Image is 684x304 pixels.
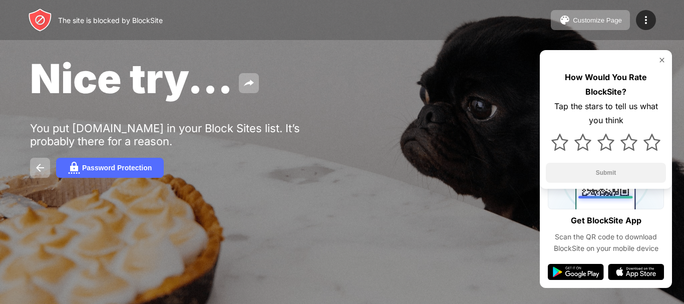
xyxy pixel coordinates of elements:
img: star.svg [551,134,568,151]
div: Password Protection [82,164,152,172]
iframe: Banner [30,178,267,292]
div: How Would You Rate BlockSite? [546,70,666,99]
span: Nice try... [30,54,233,103]
img: star.svg [643,134,660,151]
button: Submit [546,163,666,183]
img: pallet.svg [559,14,571,26]
img: google-play.svg [548,264,604,280]
div: You put [DOMAIN_NAME] in your Block Sites list. It’s probably there for a reason. [30,122,339,148]
button: Customize Page [551,10,630,30]
img: header-logo.svg [28,8,52,32]
img: app-store.svg [608,264,664,280]
div: Tap the stars to tell us what you think [546,99,666,128]
img: share.svg [243,77,255,89]
img: back.svg [34,162,46,174]
button: Password Protection [56,158,164,178]
img: star.svg [574,134,591,151]
img: star.svg [620,134,637,151]
img: password.svg [68,162,80,174]
div: The site is blocked by BlockSite [58,16,163,25]
div: Scan the QR code to download BlockSite on your mobile device [548,231,664,254]
img: menu-icon.svg [640,14,652,26]
img: star.svg [597,134,614,151]
div: Customize Page [573,17,622,24]
img: rate-us-close.svg [658,56,666,64]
